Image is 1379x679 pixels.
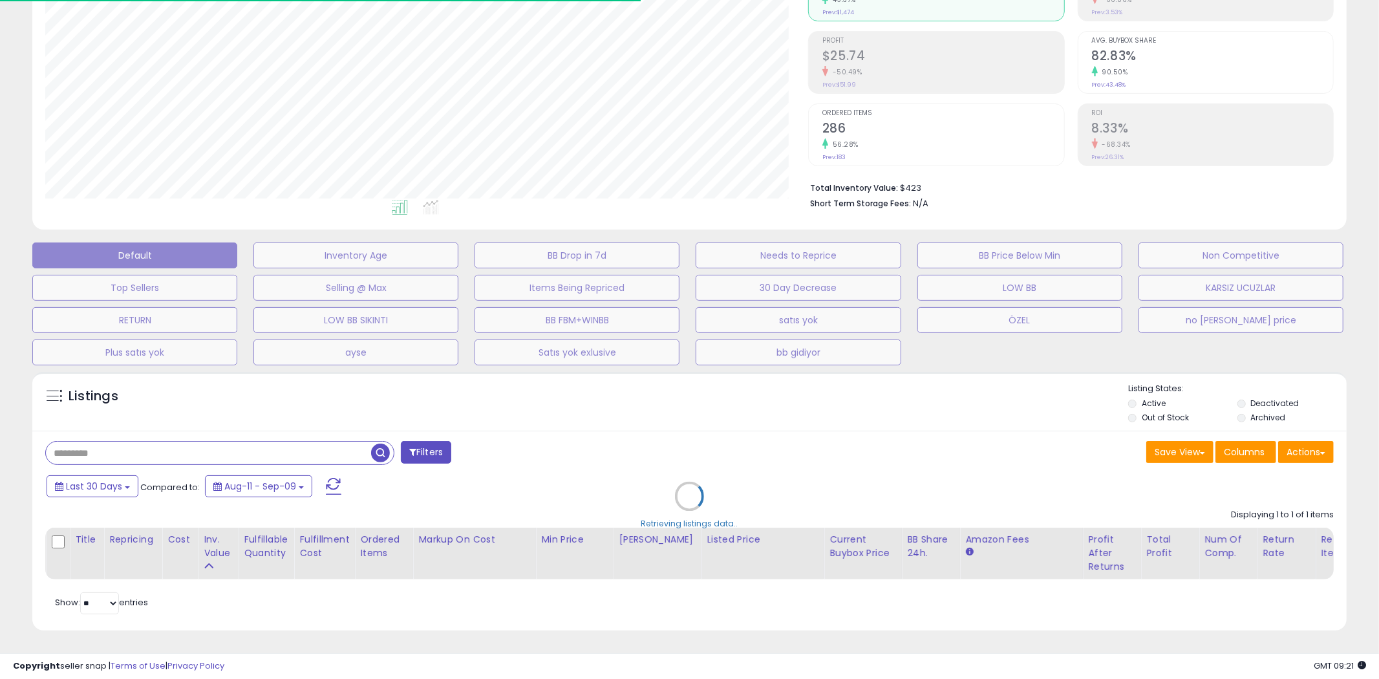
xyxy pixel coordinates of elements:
[1092,8,1123,16] small: Prev: 3.53%
[1092,110,1333,117] span: ROI
[822,38,1064,45] span: Profit
[822,81,856,89] small: Prev: $51.99
[13,660,60,672] strong: Copyright
[32,339,237,365] button: Plus satıs yok
[253,339,458,365] button: ayse
[253,242,458,268] button: Inventory Age
[913,197,928,210] span: N/A
[1092,121,1333,138] h2: 8.33%
[111,660,166,672] a: Terms of Use
[13,660,224,673] div: seller snap | |
[828,67,862,77] small: -50.49%
[810,198,911,209] b: Short Term Storage Fees:
[253,307,458,333] button: LOW BB SIKINTI
[1138,307,1343,333] button: no [PERSON_NAME] price
[810,179,1324,195] li: $423
[696,339,901,365] button: bb gidiyor
[1092,48,1333,66] h2: 82.83%
[828,140,859,149] small: 56.28%
[32,242,237,268] button: Default
[32,307,237,333] button: RETURN
[1092,81,1126,89] small: Prev: 43.48%
[475,242,679,268] button: BB Drop in 7d
[810,182,898,193] b: Total Inventory Value:
[917,242,1122,268] button: BB Price Below Min
[822,121,1064,138] h2: 286
[167,660,224,672] a: Privacy Policy
[1098,67,1128,77] small: 90.50%
[822,48,1064,66] h2: $25.74
[696,307,901,333] button: satıs yok
[1314,660,1366,672] span: 2025-10-10 09:21 GMT
[696,242,901,268] button: Needs to Reprice
[917,307,1122,333] button: ÖZEL
[1138,242,1343,268] button: Non Competitive
[822,153,846,161] small: Prev: 183
[1098,140,1131,149] small: -68.34%
[1092,153,1124,161] small: Prev: 26.31%
[253,275,458,301] button: Selling @ Max
[917,275,1122,301] button: LOW BB
[475,339,679,365] button: Satıs yok exlusive
[696,275,901,301] button: 30 Day Decrease
[1138,275,1343,301] button: KARSIZ UCUZLAR
[641,519,738,530] div: Retrieving listings data..
[822,110,1064,117] span: Ordered Items
[475,275,679,301] button: Items Being Repriced
[822,8,854,16] small: Prev: $1,474
[1092,38,1333,45] span: Avg. Buybox Share
[32,275,237,301] button: Top Sellers
[475,307,679,333] button: BB FBM+WINBB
